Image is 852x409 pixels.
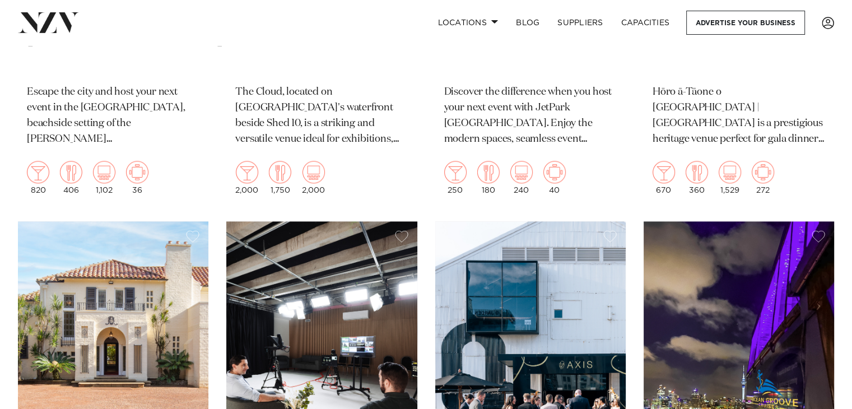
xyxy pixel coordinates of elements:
img: cocktail.png [444,161,467,183]
div: 240 [510,161,533,194]
div: 272 [752,161,774,194]
div: 1,529 [719,161,741,194]
a: SUPPLIERS [548,11,612,35]
div: 2,000 [302,161,325,194]
img: nzv-logo.png [18,12,79,32]
img: theatre.png [510,161,533,183]
img: theatre.png [302,161,325,183]
a: Advertise your business [686,11,805,35]
p: Discover the difference when you host your next event with JetPark [GEOGRAPHIC_DATA]. Enjoy the m... [444,85,617,147]
img: theatre.png [93,161,115,183]
div: 180 [477,161,500,194]
a: Capacities [612,11,679,35]
img: dining.png [686,161,708,183]
a: BLOG [507,11,548,35]
img: dining.png [60,161,82,183]
img: meeting.png [126,161,148,183]
img: cocktail.png [236,161,258,183]
img: meeting.png [752,161,774,183]
div: 1,750 [269,161,291,194]
img: dining.png [477,161,500,183]
img: theatre.png [719,161,741,183]
p: The Cloud, located on [GEOGRAPHIC_DATA]'s waterfront beside Shed 10, is a striking and versatile ... [235,85,408,147]
img: dining.png [269,161,291,183]
div: 820 [27,161,49,194]
p: Hōro ā-Tāone o [GEOGRAPHIC_DATA] | [GEOGRAPHIC_DATA] is a prestigious heritage venue perfect for ... [653,85,825,147]
div: 40 [543,161,566,194]
img: cocktail.png [653,161,675,183]
div: 1,102 [93,161,115,194]
a: Locations [429,11,507,35]
img: meeting.png [543,161,566,183]
p: Escape the city and host your next event in the [GEOGRAPHIC_DATA], beachside setting of the [PERS... [27,85,199,147]
div: 360 [686,161,708,194]
div: 406 [60,161,82,194]
img: cocktail.png [27,161,49,183]
div: 2,000 [235,161,258,194]
div: 36 [126,161,148,194]
div: 670 [653,161,675,194]
div: 250 [444,161,467,194]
